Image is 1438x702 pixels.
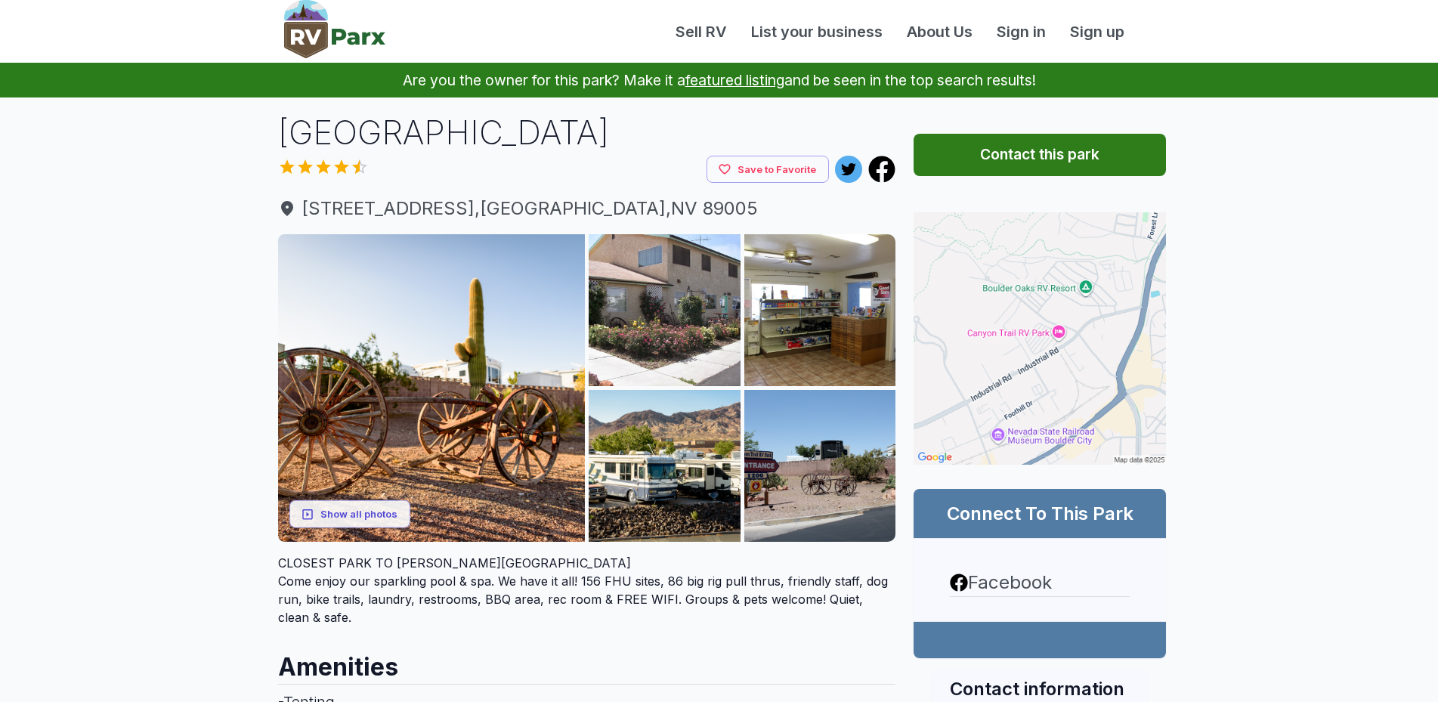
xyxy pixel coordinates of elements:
[914,134,1166,176] button: Contact this park
[932,501,1148,526] h2: Connect To This Park
[685,71,784,89] a: featured listing
[1058,20,1136,43] a: Sign up
[985,20,1058,43] a: Sign in
[663,20,739,43] a: Sell RV
[278,639,896,684] h2: Amenities
[278,195,896,222] span: [STREET_ADDRESS] , [GEOGRAPHIC_DATA] , NV 89005
[914,212,1166,465] img: Map for Canyon Trail RV Park
[950,676,1130,701] h2: Contact information
[589,390,741,542] img: AAcXr8qEbzHWcd4Zd3cvg7OIolXzj5muDdhMI3jWXIb0NKWeprSmETyD7_qD0e9neWjTL8WJsVGC_gczaXcniYw-vNXceBy_s...
[589,234,741,386] img: AAcXr8pBPeatlUdoi3zHCfiFt2YUeiZ5SkbPmYGEIXK5Xj5oMrOuGS4XqdVvmh02LT3vo1G9Ot-52GObnOnezY6dRRkA4Arn1...
[744,390,896,542] img: AAcXr8oWtEbkQpDfUHRk0yKgWpYwMuPCJ9Tf0g2Juwz6UXqNxCkZlC4mh94PdNZx8qeX8tgCPhxEJUmvSODNaC-rAvfwYDYM5...
[289,500,410,528] button: Show all photos
[895,20,985,43] a: About Us
[278,110,896,156] h1: [GEOGRAPHIC_DATA]
[950,569,1130,596] a: Facebook
[278,234,586,542] img: AAcXr8oGnO3xKV08B-BibFs8DokGzk2hZoAYpwr6KVwwXp0jeIh6jdbi-DxRGr7iJYaydOAXsrHpHLUp3GKpCjm9QOjfcAZFd...
[278,195,896,222] a: [STREET_ADDRESS],[GEOGRAPHIC_DATA],NV 89005
[278,555,631,571] span: CLOSEST PARK TO [PERSON_NAME][GEOGRAPHIC_DATA]
[18,63,1420,97] p: Are you the owner for this park? Make it a and be seen in the top search results!
[744,234,896,386] img: AAcXr8rlqpyRrOkX0Rq6ApOrFVY6AA58uP0Uz9FZt469EqMR7d8Fx88Ot77xgSggMZgqNKxyLztzKlCNtDIpgMz-3dad69d3H...
[739,20,895,43] a: List your business
[278,554,896,626] div: Come enjoy our sparkling pool & spa. We have it all! 156 FHU sites, 86 big rig pull thrus, friend...
[707,156,829,184] button: Save to Favorite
